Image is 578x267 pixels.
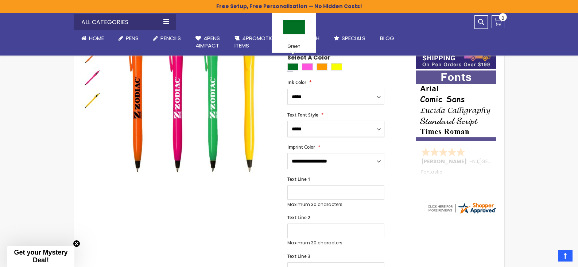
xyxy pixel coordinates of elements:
span: Specials [342,34,365,42]
div: Green [287,63,298,70]
a: Top [558,250,573,262]
span: NJ [472,158,478,165]
img: 4pens.com widget logo [427,202,497,215]
div: All Categories [74,14,176,30]
span: Blog [380,34,394,42]
span: 4PROMOTIONAL ITEMS [234,34,284,49]
div: Neon Slimster Pen [81,89,103,112]
img: Neon Slimster Pen [81,67,103,89]
span: Ink Color [287,79,306,85]
a: Home [74,30,111,46]
button: Close teaser [73,240,80,247]
a: 4PROMOTIONALITEMS [227,30,291,54]
img: Neon Slimster Pen [111,9,278,176]
img: Neon Slimster Pen [81,45,103,66]
p: Maximum 30 characters [287,202,384,207]
span: Select A Color [287,54,330,64]
a: Pencils [146,30,188,46]
span: Home [89,34,104,42]
img: font-personalization-examples [416,70,496,141]
a: 4Pens4impact [188,30,227,54]
img: Neon Slimster Pen [81,90,103,112]
a: Blog [373,30,402,46]
div: Orange [317,63,327,70]
div: Neon Slimster Pen [81,66,104,89]
span: Imprint Color [287,144,315,150]
div: Get your Mystery Deal!Close teaser [7,246,74,267]
span: Text Line 1 [287,176,310,182]
div: Fantastic [421,169,492,185]
span: [GEOGRAPHIC_DATA] [479,158,533,165]
span: 4Pens 4impact [195,34,220,49]
span: Text Font Style [287,112,318,118]
span: Text Line 2 [287,214,310,221]
a: 0 [492,15,504,28]
span: - , [469,158,533,165]
a: Specials [327,30,373,46]
a: Pens [111,30,146,46]
div: Green [274,43,314,51]
span: Get your Mystery Deal! [14,249,67,264]
p: Maximum 30 characters [287,240,384,246]
a: 4pens.com certificate URL [427,210,497,216]
img: Free shipping on orders over $199 [416,43,496,69]
span: [PERSON_NAME] [421,158,469,165]
span: Pencils [160,34,181,42]
span: Pens [126,34,139,42]
span: Text Line 3 [287,253,310,259]
div: Yellow [331,63,342,70]
span: 0 [501,15,504,22]
div: Pink [302,63,313,70]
